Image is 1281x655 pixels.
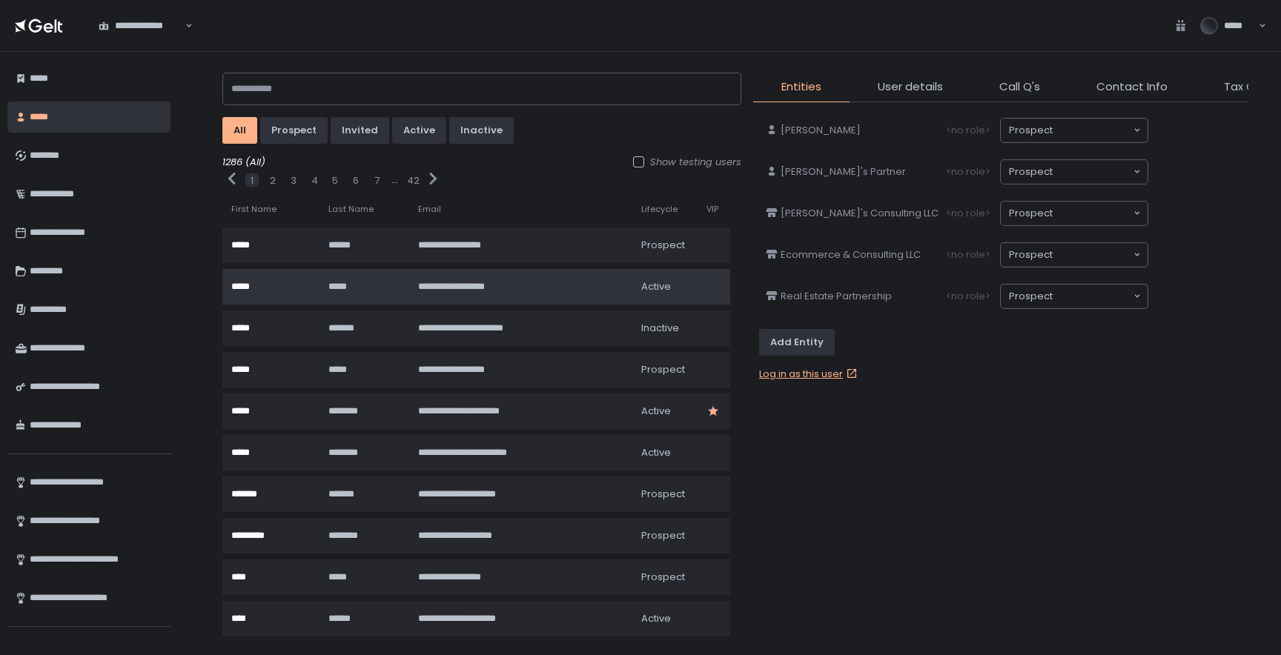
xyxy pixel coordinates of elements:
span: prospect [1009,124,1053,137]
div: Search for option [1001,160,1148,184]
div: ... [391,173,398,187]
a: Log in as this user [759,368,861,381]
span: Email [418,204,441,215]
span: prospect [1009,248,1053,262]
span: prospect [641,363,685,376]
span: Entities [781,79,821,96]
div: Search for option [1001,119,1148,142]
div: All [234,124,246,137]
button: prospect [260,117,328,144]
span: Tax Q's [1224,79,1263,96]
span: [PERSON_NAME]'s Consulting LLC [781,207,939,220]
span: <no role> [946,247,990,262]
button: 6 [353,174,359,187]
span: prospect [1009,207,1053,220]
span: Real Estate Partnership [781,290,892,303]
span: prospect [641,529,685,542]
button: 1 [251,174,254,187]
span: inactive [641,322,679,335]
button: 42 [407,174,420,187]
div: Search for option [1001,243,1148,267]
button: 3 [291,174,297,187]
span: Ecommerce & Consulting LLC [781,248,921,262]
span: VIP [706,204,718,215]
input: Search for option [1053,206,1132,221]
button: inactive [449,117,514,144]
button: invited [331,117,389,144]
button: 2 [270,174,276,187]
span: Contact Info [1096,79,1168,96]
div: 1286 (All) [222,156,741,169]
input: Search for option [1053,123,1132,138]
div: Add Entity [770,336,824,349]
div: invited [342,124,378,137]
span: <no role> [946,289,990,303]
span: <no role> [946,123,990,137]
a: [PERSON_NAME] [760,118,867,143]
span: [PERSON_NAME] [781,124,861,137]
span: prospect [641,239,685,252]
div: inactive [460,124,503,137]
span: active [641,446,671,459]
span: Call Q's [999,79,1040,96]
span: active [641,405,671,418]
a: Ecommerce & Consulting LLC [760,242,927,267]
input: Search for option [1053,247,1132,262]
a: [PERSON_NAME]'s Partner [760,159,912,184]
button: 7 [374,174,380,187]
div: active [403,124,435,137]
div: prospect [271,124,317,137]
a: [PERSON_NAME]'s Consulting LLC [760,201,944,226]
span: prospect [641,488,685,501]
span: First Name [231,204,277,215]
span: prospect [1009,165,1053,179]
button: Add Entity [759,329,835,356]
button: All [222,117,257,144]
div: Search for option [1001,285,1148,308]
input: Search for option [1053,289,1132,304]
span: <no role> [946,206,990,220]
div: Search for option [1001,202,1148,225]
input: Search for option [183,19,184,33]
button: 4 [311,174,318,187]
span: User details [878,79,943,96]
input: Search for option [1053,164,1132,179]
span: prospect [641,571,685,584]
span: active [641,612,671,625]
span: active [641,280,671,293]
button: active [392,117,446,144]
span: <no role> [946,164,990,179]
button: 5 [332,174,338,187]
div: Search for option [89,10,193,41]
span: prospect [1009,290,1053,303]
span: [PERSON_NAME]'s Partner [781,165,906,179]
a: Real Estate Partnership [760,284,898,309]
span: Lifecycle [641,204,678,215]
span: Last Name [328,204,374,215]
